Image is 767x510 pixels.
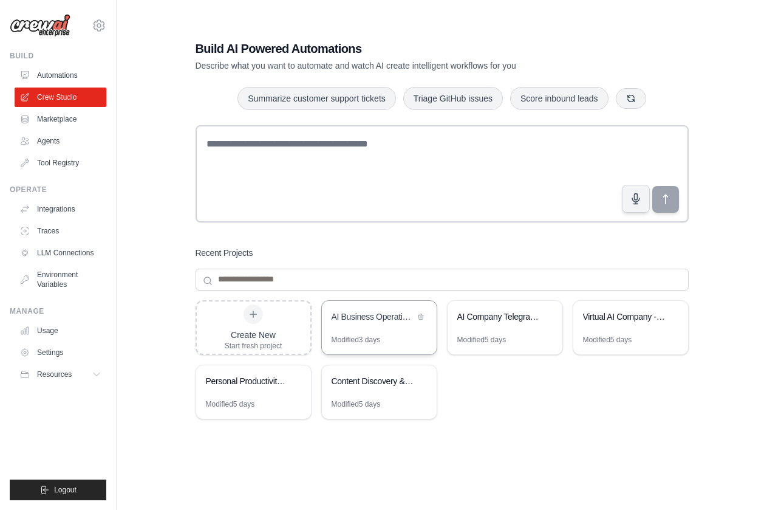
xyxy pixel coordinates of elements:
div: Modified 5 days [457,335,506,345]
h3: Recent Projects [196,247,253,259]
a: LLM Connections [15,243,106,263]
button: Triage GitHub issues [403,87,503,110]
div: Content Discovery & Curation Hub [332,375,415,387]
a: Tool Registry [15,153,106,173]
div: Build [10,51,106,61]
a: Usage [15,321,106,340]
p: Describe what you want to automate and watch AI create intelligent workflows for you [196,60,604,72]
div: Virtual AI Company - Telegram Hub [583,311,666,323]
a: Crew Studio [15,88,106,107]
a: Traces [15,221,106,241]
a: Marketplace [15,109,106,129]
button: Delete project [415,311,427,323]
button: Logout [10,480,106,500]
button: Resources [15,365,106,384]
button: Click to speak your automation idea [622,185,650,213]
button: Get new suggestions [616,88,646,109]
span: Logout [54,485,77,495]
a: Agents [15,131,106,151]
h1: Build AI Powered Automations [196,40,604,57]
button: Summarize customer support tickets [237,87,395,110]
div: Modified 5 days [206,399,255,409]
div: AI Business Operations Hub - Slack Edition [332,311,415,323]
a: Environment Variables [15,265,106,294]
div: Modified 5 days [332,399,381,409]
a: Settings [15,343,106,362]
div: Modified 5 days [583,335,632,345]
div: Modified 3 days [332,335,381,345]
a: Integrations [15,199,106,219]
div: Start fresh project [225,341,282,351]
button: Score inbound leads [510,87,608,110]
img: Logo [10,14,70,37]
div: Operate [10,185,106,195]
span: Resources [37,370,72,379]
div: Create New [225,329,282,341]
iframe: Chat Widget [706,452,767,510]
div: Personal Productivity Manager [206,375,289,387]
a: Automations [15,66,106,85]
div: AI Company Telegram Hub [457,311,540,323]
div: Manage [10,306,106,316]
